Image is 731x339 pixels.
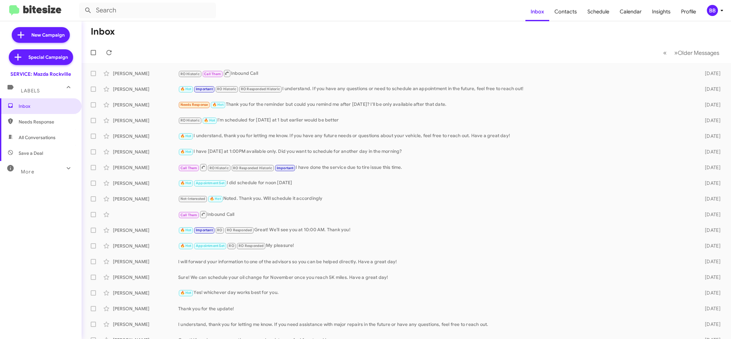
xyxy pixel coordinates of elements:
[180,134,192,138] span: 🔥 Hot
[113,243,178,249] div: [PERSON_NAME]
[31,32,65,38] span: New Campaign
[227,228,252,232] span: RO Responded
[113,149,178,155] div: [PERSON_NAME]
[693,227,726,234] div: [DATE]
[676,2,701,21] a: Profile
[10,71,71,77] div: SERVICE: Mazda Rockville
[178,226,693,234] div: Great! We’ll see you at 10:00 AM. Thank you!
[79,3,216,18] input: Search
[582,2,614,21] a: Schedule
[178,132,693,140] div: I understand, thank you for letting me know. If you have any future needs or questions about your...
[212,103,224,107] span: 🔥 Hot
[113,117,178,124] div: [PERSON_NAME]
[113,321,178,328] div: [PERSON_NAME]
[239,244,264,248] span: RO Responded
[180,150,192,154] span: 🔥 Hot
[180,103,208,107] span: Needs Response
[180,197,206,201] span: Not-Interested
[113,86,178,92] div: [PERSON_NAME]
[693,180,726,186] div: [DATE]
[113,290,178,296] div: [PERSON_NAME]
[693,86,726,92] div: [DATE]
[196,87,213,91] span: Important
[277,166,294,170] span: Important
[678,49,719,56] span: Older Messages
[28,54,68,60] span: Special Campaign
[180,87,192,91] span: 🔥 Hot
[180,244,192,248] span: 🔥 Hot
[113,164,178,171] div: [PERSON_NAME]
[674,49,678,57] span: »
[693,211,726,218] div: [DATE]
[204,118,215,122] span: 🔥 Hot
[178,148,693,155] div: I have [DATE] at 1:00PM available only. Did you want to schedule for another day in the morning?
[210,166,229,170] span: RO Historic
[663,49,667,57] span: «
[647,2,676,21] a: Insights
[660,46,723,59] nav: Page navigation example
[21,169,34,175] span: More
[549,2,582,21] a: Contacts
[21,88,40,94] span: Labels
[693,196,726,202] div: [DATE]
[693,290,726,296] div: [DATE]
[178,210,693,218] div: Inbound Call
[113,196,178,202] div: [PERSON_NAME]
[113,102,178,108] div: [PERSON_NAME]
[178,242,693,250] div: My pleasure!
[178,274,693,281] div: Sure! We can schedule your oil change for November once you reach 5K miles. Have a great day!
[19,150,43,156] span: Save a Deal
[180,118,200,122] span: RO Historic
[19,134,55,141] span: All Conversations
[113,180,178,186] div: [PERSON_NAME]
[113,70,178,77] div: [PERSON_NAME]
[693,305,726,312] div: [DATE]
[178,85,693,93] div: I understand. If you have any questions or need to schedule an appointment in the future, feel fr...
[693,274,726,281] div: [DATE]
[113,258,178,265] div: [PERSON_NAME]
[178,101,693,108] div: Thank you for the reminder but could you remind me after [DATE]? I'll be only available after tha...
[196,181,225,185] span: Appointment Set
[659,46,671,59] button: Previous
[670,46,723,59] button: Next
[113,274,178,281] div: [PERSON_NAME]
[9,49,73,65] a: Special Campaign
[233,166,272,170] span: RO Responded Historic
[217,87,236,91] span: RO Historic
[241,87,280,91] span: RO Responded Historic
[180,181,192,185] span: 🔥 Hot
[693,102,726,108] div: [DATE]
[196,228,213,232] span: Important
[525,2,549,21] a: Inbox
[217,228,222,232] span: RO
[178,179,693,187] div: I did schedule for noon [DATE]
[693,258,726,265] div: [DATE]
[178,305,693,312] div: Thank you for the update!
[178,321,693,328] div: I understand, thank you for letting me know. If you need assistance with major repairs in the fut...
[178,117,693,124] div: I'm scheduled for [DATE] at 1 but earlier would be better
[178,69,693,77] div: Inbound Call
[693,164,726,171] div: [DATE]
[178,289,693,297] div: Yes! whichever day works best for you.
[180,72,200,76] span: RO Historic
[178,163,693,171] div: I have done the service due to tire issue this time.
[113,227,178,234] div: [PERSON_NAME]
[113,305,178,312] div: [PERSON_NAME]
[693,133,726,139] div: [DATE]
[19,103,74,109] span: Inbox
[614,2,647,21] a: Calendar
[693,243,726,249] div: [DATE]
[210,197,221,201] span: 🔥 Hot
[19,119,74,125] span: Needs Response
[701,5,724,16] button: BB
[180,228,192,232] span: 🔥 Hot
[180,213,197,217] span: Call Them
[180,291,192,295] span: 🔥 Hot
[693,149,726,155] div: [DATE]
[196,244,225,248] span: Appointment Set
